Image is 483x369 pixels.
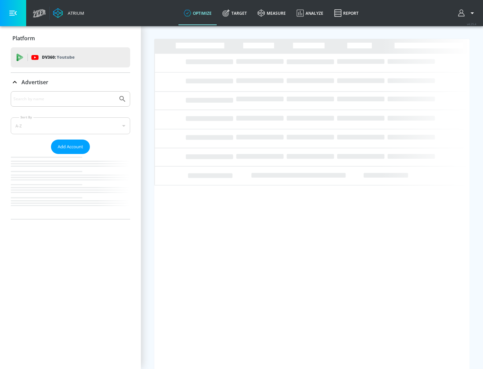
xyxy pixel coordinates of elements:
[11,154,130,219] nav: list of Advertiser
[57,54,74,61] p: Youtube
[291,1,329,25] a: Analyze
[11,73,130,92] div: Advertiser
[65,10,84,16] div: Atrium
[252,1,291,25] a: measure
[467,22,476,26] span: v 4.25.4
[58,143,83,151] span: Add Account
[11,117,130,134] div: A-Z
[217,1,252,25] a: Target
[21,78,48,86] p: Advertiser
[13,95,115,103] input: Search by name
[329,1,364,25] a: Report
[11,91,130,219] div: Advertiser
[53,8,84,18] a: Atrium
[51,140,90,154] button: Add Account
[42,54,74,61] p: DV360:
[12,35,35,42] p: Platform
[11,29,130,48] div: Platform
[178,1,217,25] a: optimize
[11,47,130,67] div: DV360: Youtube
[19,115,34,119] label: Sort By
